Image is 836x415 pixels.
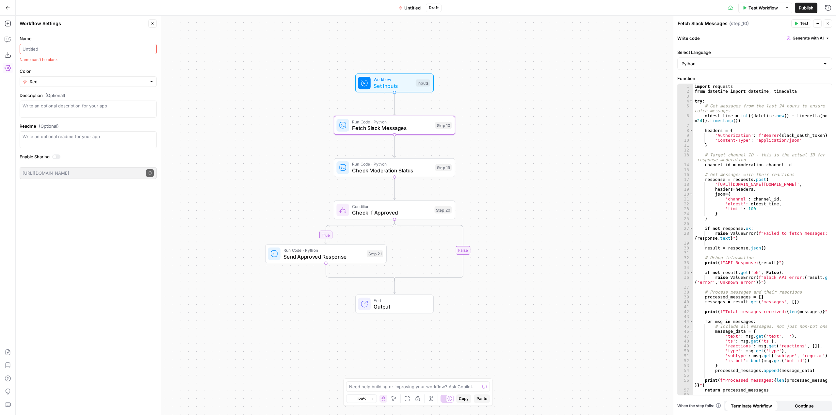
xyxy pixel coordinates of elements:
span: Test [800,21,808,26]
div: 26 [678,221,693,226]
div: Run Code · PythonFetch Slack MessagesStep 10 [334,116,455,135]
div: 49 [678,343,693,348]
div: 8 [678,128,693,133]
button: Continue [778,401,831,411]
span: Toggle code folding, rows 35 through 36 [689,270,693,275]
div: Workflow Settings [20,20,146,27]
div: EndOutput [334,295,455,313]
div: 11 [678,143,693,148]
label: Enable Sharing [20,153,157,160]
input: Python [682,60,820,67]
a: When the step fails: [677,403,721,409]
span: ( step_10 ) [729,20,749,27]
span: Draft [429,5,439,11]
button: Publish [795,3,817,13]
div: 33 [678,260,693,265]
div: 53 [678,363,693,368]
span: Condition [352,203,431,210]
button: Test Workflow [738,3,782,13]
span: Test Workflow [748,5,778,11]
g: Edge from step_20-conditional-end to end [393,279,395,294]
button: Untitled [394,3,425,13]
div: Inputs [416,79,430,87]
label: Description [20,92,157,99]
div: 7 [678,123,693,128]
span: Send Approved Response [283,253,363,261]
button: Copy [456,394,471,403]
div: 31 [678,250,693,255]
label: Color [20,68,157,74]
span: Toggle code folding, rows 27 through 28 [689,226,693,231]
span: Run Code · Python [283,247,363,253]
div: 14 [678,162,693,167]
label: Select Language [677,49,832,56]
div: 3 [678,94,693,99]
div: ConditionCheck If ApprovedStep 20 [334,200,455,219]
g: Edge from step_20 to step_21 [325,219,394,244]
div: 13 [678,152,693,162]
label: Name [20,35,157,42]
div: 40 [678,299,693,304]
div: 36 [678,275,693,285]
div: 54 [678,368,693,373]
span: Untitled [404,5,421,11]
g: Edge from step_10 to step_19 [393,135,395,158]
div: 5 [678,104,693,113]
span: Fetch Slack Messages [352,124,432,132]
div: 17 [678,177,693,182]
div: Step 20 [434,206,452,214]
div: 41 [678,304,693,309]
span: Toggle code folding, rows 20 through 24 [689,192,693,197]
g: Edge from step_19 to step_20 [393,177,395,200]
span: End [374,297,427,304]
div: 18 [678,182,693,187]
div: 37 [678,285,693,290]
input: Untitled [23,46,154,52]
span: 120% [357,396,366,401]
div: 10 [678,138,693,143]
div: 25 [678,216,693,221]
div: 42 [678,309,693,314]
div: 28 [678,231,693,241]
span: Workflow [374,76,412,83]
div: 1 [678,84,693,89]
div: Run Code · PythonCheck Moderation StatusStep 19 [334,158,455,177]
span: Toggle code folding, rows 8 through 11 [689,128,693,133]
button: Generate with AI [784,34,832,42]
input: Red [30,78,147,85]
div: Write code [673,31,836,45]
span: Run Code · Python [352,161,432,167]
div: 16 [678,172,693,177]
span: Run Code · Python [352,119,432,125]
g: Edge from step_21 to step_20-conditional-end [326,263,394,281]
div: 45 [678,324,693,329]
div: 34 [678,265,693,270]
g: Edge from start to step_10 [393,92,395,115]
div: 6 [678,113,693,123]
button: Paste [474,394,490,403]
span: Toggle code folding, rows 4 through 57 [689,99,693,104]
div: 9 [678,133,693,138]
span: Paste [476,396,487,402]
div: Step 21 [367,250,383,258]
span: Copy [459,396,469,402]
textarea: Fetch Slack Messages [678,20,728,27]
div: 30 [678,246,693,250]
div: 44 [678,319,693,324]
div: 20 [678,192,693,197]
div: 46 [678,329,693,334]
div: 21 [678,197,693,201]
div: 23 [678,206,693,211]
div: 43 [678,314,693,319]
span: Toggle code folding, rows 46 through 53 [689,329,693,334]
div: 27 [678,226,693,231]
div: 2 [678,89,693,94]
div: Step 10 [435,122,452,129]
div: 4 [678,99,693,104]
span: Publish [799,5,813,11]
div: 47 [678,334,693,339]
span: Terminate Workflow [731,403,772,409]
span: Output [374,303,427,311]
div: 48 [678,339,693,343]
